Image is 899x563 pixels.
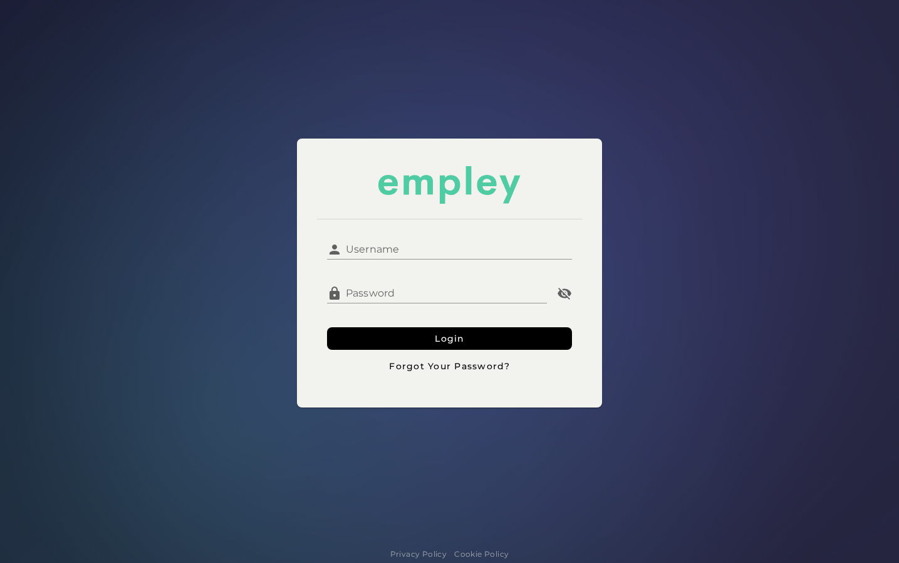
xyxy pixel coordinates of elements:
[390,548,447,560] a: Privacy Policy
[557,286,572,301] i: Password appended action
[327,327,571,350] button: Login
[388,360,511,372] span: Forgot Your Password?
[454,548,509,560] a: Cookie Policy
[327,355,571,377] button: Forgot Your Password?
[434,333,465,344] span: Login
